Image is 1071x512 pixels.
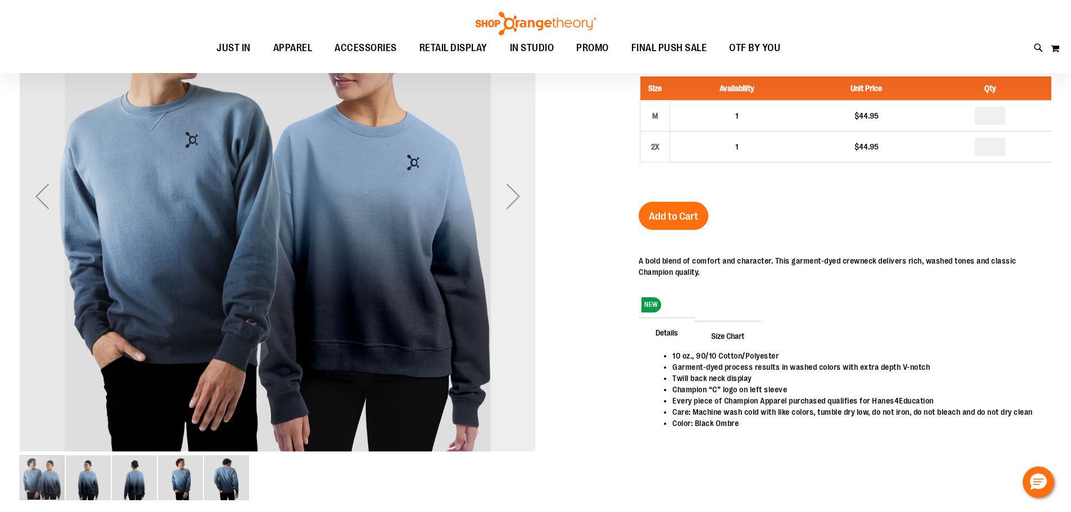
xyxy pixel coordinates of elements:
[631,35,707,61] span: FINAL PUSH SALE
[576,35,609,61] span: PROMO
[647,107,663,124] div: M
[639,318,695,347] span: Details
[672,361,1040,373] li: Garment-dyed process results in washed colors with extra depth V-notch
[474,12,598,35] img: Shop Orangetheory
[499,35,566,61] a: IN STUDIO
[718,35,792,61] a: OTF BY YOU
[672,384,1040,395] li: Champion “C” logo on left sleeve
[649,210,698,223] span: Add to Cart
[323,35,408,61] a: ACCESSORIES
[204,454,249,501] div: image 5 of 5
[735,142,738,151] span: 1
[419,35,487,61] span: RETAIL DISPLAY
[672,418,1040,429] li: Color: Black Ombre
[672,350,1040,361] li: 10 oz., 90/10 Cotton/Polyester
[620,35,718,61] a: FINAL PUSH SALE
[735,111,738,120] span: 1
[729,35,780,61] span: OTF BY YOU
[112,455,157,500] img: Unisex Champion Dip Dye Crewneck Sweatshirt
[205,35,262,61] a: JUST IN
[112,454,158,501] div: image 3 of 5
[670,76,804,101] th: Availability
[639,255,1051,278] div: A bold blend of comfort and character. This garment-dyed crewneck delivers rich, washed tones and...
[408,35,499,61] a: RETAIL DISPLAY
[641,297,661,312] span: NEW
[672,373,1040,384] li: Twill back neck display
[672,406,1040,418] li: Care: Machine wash cold with like colors, tumble dry low, do not iron, do not bleach and do not d...
[809,110,923,121] div: $44.95
[694,321,761,350] span: Size Chart
[809,141,923,152] div: $44.95
[216,35,251,61] span: JUST IN
[273,35,313,61] span: APPAREL
[565,35,620,61] a: PROMO
[640,76,670,101] th: Size
[1023,466,1054,498] button: Hello, have a question? Let’s chat.
[803,76,929,101] th: Unit Price
[20,454,66,501] div: image 1 of 5
[929,76,1051,101] th: Qty
[204,455,249,500] img: Unisex Champion Dip Dye Crewneck
[647,138,663,155] div: 2X
[672,395,1040,406] li: Every piece of Champion Apparel purchased qualifies for Hanes4Education
[510,35,554,61] span: IN STUDIO
[335,35,397,61] span: ACCESSORIES
[639,202,708,230] button: Add to Cart
[66,454,112,501] div: image 2 of 5
[158,454,204,501] div: image 4 of 5
[66,455,111,500] img: Unisex Champion Dip Dye Crewneck
[262,35,324,61] a: APPAREL
[158,455,203,500] img: Unisex Champion Dip Dye Crewneck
